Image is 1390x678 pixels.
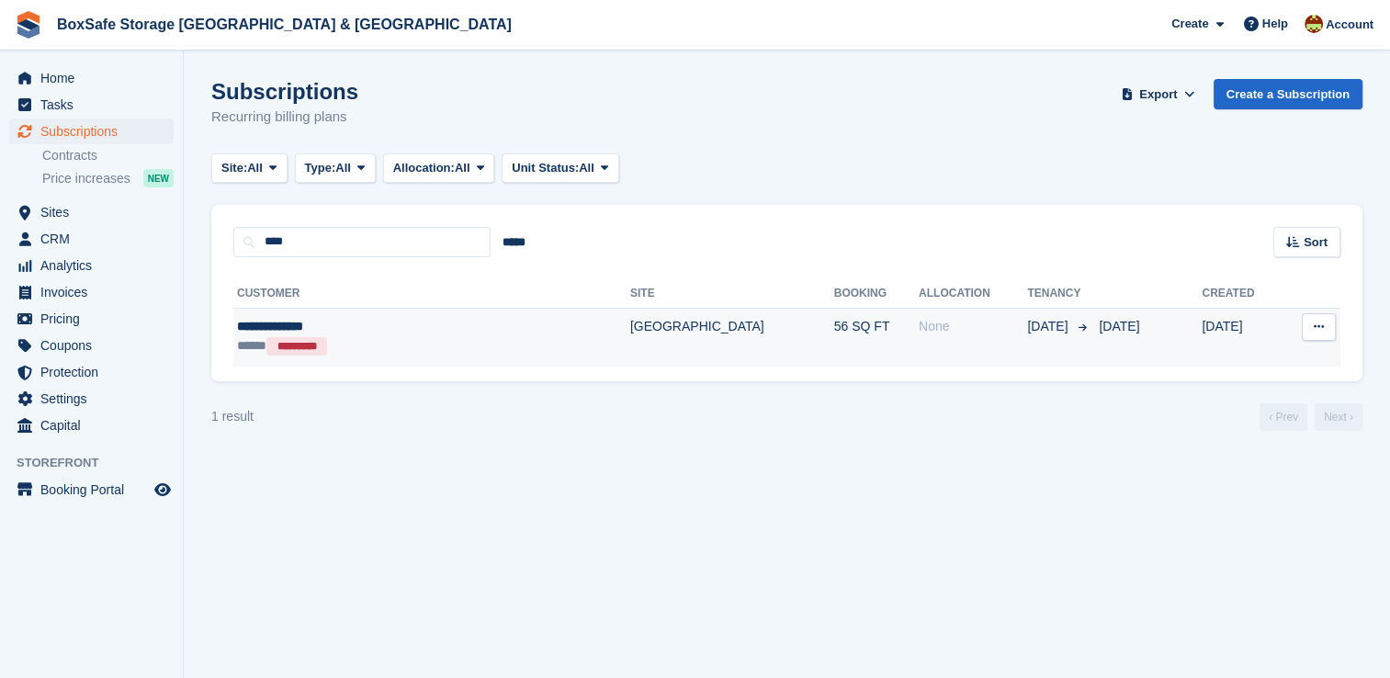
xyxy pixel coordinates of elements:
span: Capital [40,412,151,438]
a: menu [9,92,174,118]
a: menu [9,226,174,252]
a: menu [9,199,174,225]
th: Created [1202,279,1282,309]
button: Type: All [295,153,376,184]
a: menu [9,412,174,438]
span: Home [40,65,151,91]
span: All [455,159,470,177]
span: Account [1326,16,1373,34]
a: menu [9,386,174,412]
span: Invoices [40,279,151,305]
span: Booking Portal [40,477,151,503]
th: Tenancy [1027,279,1091,309]
a: Price increases NEW [42,168,174,188]
a: Previous [1260,403,1307,431]
a: menu [9,359,174,385]
span: [DATE] [1099,319,1139,333]
a: menu [9,477,174,503]
span: Type: [305,159,336,177]
a: menu [9,306,174,332]
div: 1 result [211,407,254,426]
span: Protection [40,359,151,385]
span: All [247,159,263,177]
span: Help [1262,15,1288,33]
th: Booking [834,279,919,309]
a: menu [9,279,174,305]
span: Site: [221,159,247,177]
a: Create a Subscription [1214,79,1362,109]
a: Contracts [42,147,174,164]
button: Unit Status: All [502,153,618,184]
span: Settings [40,386,151,412]
span: Tasks [40,92,151,118]
span: All [335,159,351,177]
span: Subscriptions [40,119,151,144]
span: CRM [40,226,151,252]
span: Coupons [40,333,151,358]
th: Site [630,279,834,309]
span: Pricing [40,306,151,332]
a: Next [1315,403,1362,431]
a: menu [9,253,174,278]
td: [DATE] [1202,308,1282,366]
span: Sort [1304,233,1328,252]
a: menu [9,333,174,358]
span: Analytics [40,253,151,278]
div: None [919,317,1027,336]
span: Create [1171,15,1208,33]
img: stora-icon-8386f47178a22dfd0bd8f6a31ec36ba5ce8667c1dd55bd0f319d3a0aa187defe.svg [15,11,42,39]
td: 56 SQ FT [834,308,919,366]
span: Allocation: [393,159,455,177]
span: Storefront [17,454,183,472]
span: [DATE] [1027,317,1071,336]
img: Kim [1305,15,1323,33]
p: Recurring billing plans [211,107,358,128]
button: Allocation: All [383,153,495,184]
button: Site: All [211,153,288,184]
h1: Subscriptions [211,79,358,104]
a: Preview store [152,479,174,501]
a: menu [9,65,174,91]
span: All [579,159,594,177]
span: Sites [40,199,151,225]
a: BoxSafe Storage [GEOGRAPHIC_DATA] & [GEOGRAPHIC_DATA] [50,9,519,40]
th: Customer [233,279,630,309]
div: NEW [143,169,174,187]
span: Export [1139,85,1177,104]
span: Price increases [42,170,130,187]
a: menu [9,119,174,144]
td: [GEOGRAPHIC_DATA] [630,308,834,366]
nav: Page [1256,403,1366,431]
th: Allocation [919,279,1027,309]
button: Export [1118,79,1199,109]
span: Unit Status: [512,159,579,177]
